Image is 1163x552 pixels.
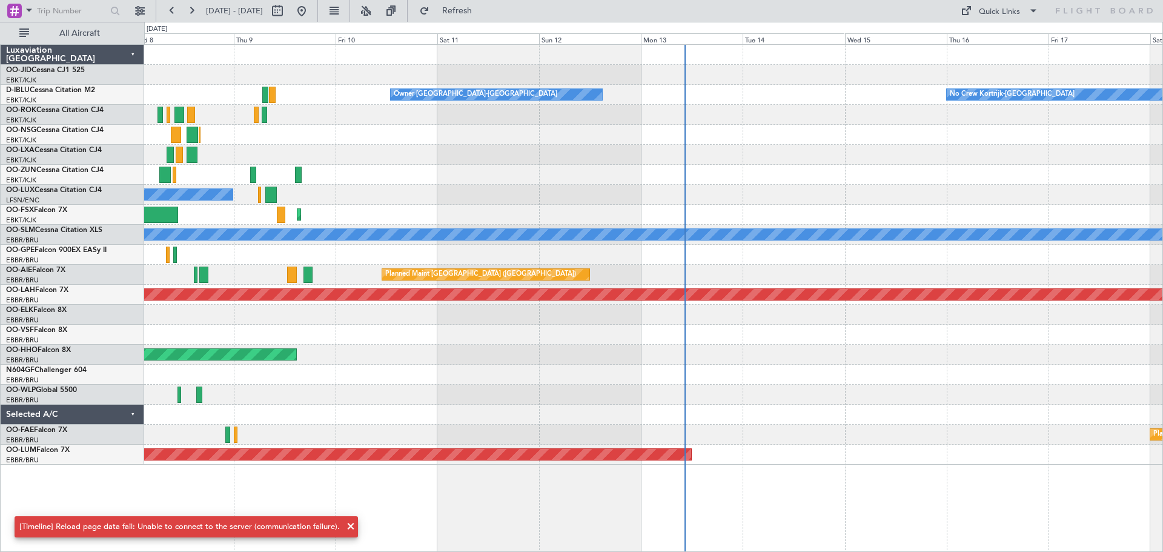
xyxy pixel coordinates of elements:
a: EBKT/KJK [6,216,36,225]
a: EBBR/BRU [6,396,39,405]
div: Sun 12 [539,33,641,44]
a: EBKT/KJK [6,156,36,165]
a: EBBR/BRU [6,236,39,245]
a: OO-LUXCessna Citation CJ4 [6,187,102,194]
span: OO-ZUN [6,167,36,174]
div: Quick Links [979,6,1020,18]
a: OO-JIDCessna CJ1 525 [6,67,85,74]
a: OO-LAHFalcon 7X [6,287,68,294]
div: Tue 14 [743,33,844,44]
span: OO-AIE [6,267,32,274]
span: OO-LUX [6,187,35,194]
a: EBBR/BRU [6,356,39,365]
div: Planned Maint [GEOGRAPHIC_DATA] ([GEOGRAPHIC_DATA]) [385,265,576,284]
a: OO-NSGCessna Citation CJ4 [6,127,104,134]
button: Quick Links [955,1,1044,21]
div: Planned Maint Kortrijk-[GEOGRAPHIC_DATA] [300,205,442,224]
a: D-IBLUCessna Citation M2 [6,87,95,94]
a: OO-ROKCessna Citation CJ4 [6,107,104,114]
span: All Aircraft [31,29,128,38]
a: OO-SLMCessna Citation XLS [6,227,102,234]
div: Wed 15 [845,33,947,44]
a: OO-VSFFalcon 8X [6,327,67,334]
div: No Crew Kortrijk-[GEOGRAPHIC_DATA] [950,85,1075,104]
span: OO-LXA [6,147,35,154]
a: OO-FSXFalcon 7X [6,207,67,214]
a: EBKT/KJK [6,136,36,145]
span: OO-GPE [6,247,35,254]
a: LFSN/ENC [6,196,39,205]
span: OO-FSX [6,207,34,214]
div: Mon 13 [641,33,743,44]
a: EBKT/KJK [6,116,36,125]
div: Thu 9 [234,33,336,44]
a: OO-HHOFalcon 8X [6,347,71,354]
a: EBKT/KJK [6,76,36,85]
div: Sat 11 [437,33,539,44]
a: EBBR/BRU [6,376,39,385]
input: Trip Number [37,2,107,20]
div: [DATE] [147,24,167,35]
span: OO-WLP [6,387,36,394]
span: D-IBLU [6,87,30,94]
a: OO-FAEFalcon 7X [6,427,67,434]
a: OO-GPEFalcon 900EX EASy II [6,247,107,254]
span: OO-NSG [6,127,36,134]
div: [Timeline] Reload page data fail: Unable to connect to the server (communication failure). [19,521,340,533]
a: EBKT/KJK [6,176,36,185]
a: EBBR/BRU [6,276,39,285]
span: Refresh [432,7,483,15]
a: N604GFChallenger 604 [6,367,87,374]
div: Thu 16 [947,33,1049,44]
a: OO-ELKFalcon 8X [6,307,67,314]
span: [DATE] - [DATE] [206,5,263,16]
span: OO-FAE [6,427,34,434]
span: OO-LAH [6,287,35,294]
button: All Aircraft [13,24,131,43]
a: EBBR/BRU [6,336,39,345]
a: OO-LXACessna Citation CJ4 [6,147,102,154]
a: EBBR/BRU [6,436,39,445]
div: Fri 10 [336,33,437,44]
span: OO-ROK [6,107,36,114]
span: OO-VSF [6,327,34,334]
span: OO-HHO [6,347,38,354]
span: N604GF [6,367,35,374]
a: EBBR/BRU [6,456,39,465]
a: OO-WLPGlobal 5500 [6,387,77,394]
a: EBBR/BRU [6,256,39,265]
div: Owner [GEOGRAPHIC_DATA]-[GEOGRAPHIC_DATA] [394,85,557,104]
span: OO-LUM [6,447,36,454]
a: OO-LUMFalcon 7X [6,447,70,454]
a: EBBR/BRU [6,296,39,305]
a: OO-ZUNCessna Citation CJ4 [6,167,104,174]
div: Wed 8 [131,33,233,44]
a: EBBR/BRU [6,316,39,325]
span: OO-SLM [6,227,35,234]
a: OO-AIEFalcon 7X [6,267,65,274]
span: OO-ELK [6,307,33,314]
div: Fri 17 [1049,33,1150,44]
span: OO-JID [6,67,31,74]
a: EBKT/KJK [6,96,36,105]
button: Refresh [414,1,486,21]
